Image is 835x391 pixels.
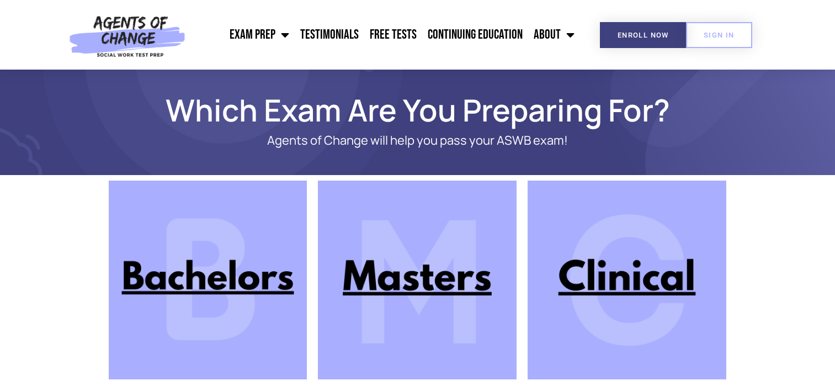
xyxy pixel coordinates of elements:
[147,134,688,147] p: Agents of Change will help you pass your ASWB exam!
[704,31,735,39] span: SIGN IN
[364,21,422,49] a: Free Tests
[191,21,581,49] nav: Menu
[528,21,580,49] a: About
[224,21,295,49] a: Exam Prep
[295,21,364,49] a: Testimonials
[686,22,752,48] a: SIGN IN
[600,22,687,48] a: Enroll Now
[422,21,528,49] a: Continuing Education
[618,31,669,39] span: Enroll Now
[103,97,732,123] h1: Which Exam Are You Preparing For?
